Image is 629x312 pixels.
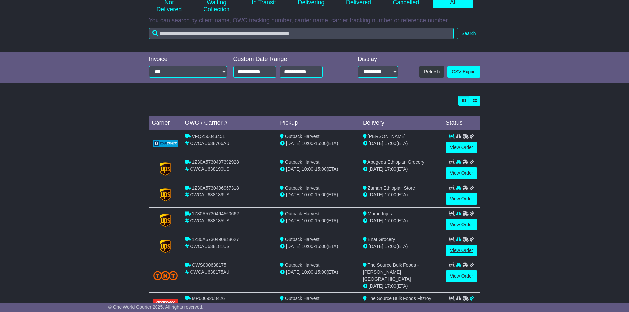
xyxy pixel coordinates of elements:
[363,283,440,290] div: (ETA)
[302,166,313,172] span: 10:00
[368,134,406,139] span: [PERSON_NAME]
[190,141,229,146] span: OWCAU638766AU
[285,211,319,216] span: Outback Harvest
[302,192,313,197] span: 10:00
[280,191,357,198] div: - (ETA)
[363,166,440,173] div: (ETA)
[280,140,357,147] div: - (ETA)
[286,218,300,223] span: [DATE]
[149,17,480,24] p: You can search by client name, OWC tracking number, carrier name, carrier tracking number or refe...
[368,211,394,216] span: Mame Injera
[280,217,357,224] div: - (ETA)
[192,185,239,191] span: 1Z30A5730496967318
[315,218,327,223] span: 15:00
[192,262,226,268] span: OWS000638175
[367,159,424,165] span: Abugeda Ethiopian Grocery
[190,269,229,275] span: OWCAU638175AU
[443,116,480,130] td: Status
[149,116,182,130] td: Carrier
[190,218,229,223] span: OWCAU638185US
[280,302,357,309] div: - (ETA)
[160,162,171,176] img: GetCarrierServiceLogo
[286,166,300,172] span: [DATE]
[369,283,383,289] span: [DATE]
[286,244,300,249] span: [DATE]
[192,296,225,301] span: MP0069268426
[302,141,313,146] span: 10:00
[190,192,229,197] span: OWCAU638189US
[192,211,239,216] span: 1Z30A5730494560662
[385,166,396,172] span: 17:00
[368,296,431,301] span: The Source Bulk Foods Fitzroy
[446,167,477,179] a: View Order
[363,302,440,309] div: (ETA)
[285,185,319,191] span: Outback Harvest
[149,56,227,63] div: Invoice
[160,214,171,227] img: GetCarrierServiceLogo
[285,159,319,165] span: Outback Harvest
[446,142,477,153] a: View Order
[385,283,396,289] span: 17:00
[447,66,480,78] a: CSV Export
[315,244,327,249] span: 15:00
[369,218,383,223] span: [DATE]
[277,116,360,130] td: Pickup
[233,56,339,63] div: Custom Date Range
[369,192,383,197] span: [DATE]
[192,159,239,165] span: 1Z30A5730497392928
[153,271,178,280] img: TNT_Domestic.png
[446,219,477,230] a: View Order
[153,299,178,311] img: Aramex.png
[160,240,171,253] img: GetCarrierServiceLogo
[368,237,395,242] span: Enat Grocery
[192,237,239,242] span: 1Z30A5730490848627
[385,192,396,197] span: 17:00
[160,188,171,201] img: GetCarrierServiceLogo
[358,56,398,63] div: Display
[280,243,357,250] div: - (ETA)
[368,185,415,191] span: Zaman Ethiopian Store
[285,296,319,301] span: Outback Harvest
[419,66,444,78] button: Refresh
[363,243,440,250] div: (ETA)
[280,166,357,173] div: - (ETA)
[363,262,419,282] span: The Source Bulk Foods - [PERSON_NAME][GEOGRAPHIC_DATA]
[108,304,204,310] span: © One World Courier 2025. All rights reserved.
[363,191,440,198] div: (ETA)
[446,270,477,282] a: View Order
[369,141,383,146] span: [DATE]
[286,269,300,275] span: [DATE]
[457,28,480,39] button: Search
[190,244,229,249] span: OWCAU638181US
[302,218,313,223] span: 10:00
[182,116,277,130] td: OWC / Carrier #
[315,192,327,197] span: 15:00
[369,244,383,249] span: [DATE]
[385,141,396,146] span: 17:00
[446,193,477,205] a: View Order
[315,141,327,146] span: 15:00
[190,166,229,172] span: OWCAU638190US
[363,140,440,147] div: (ETA)
[285,237,319,242] span: Outback Harvest
[153,140,178,147] img: GetCarrierServiceLogo
[302,244,313,249] span: 10:00
[315,269,327,275] span: 15:00
[286,141,300,146] span: [DATE]
[360,116,443,130] td: Delivery
[363,217,440,224] div: (ETA)
[385,244,396,249] span: 17:00
[286,192,300,197] span: [DATE]
[385,218,396,223] span: 17:00
[369,166,383,172] span: [DATE]
[285,134,319,139] span: Outback Harvest
[446,245,477,256] a: View Order
[285,262,319,268] span: Outback Harvest
[280,269,357,276] div: - (ETA)
[302,269,313,275] span: 10:00
[315,166,327,172] span: 15:00
[192,134,225,139] span: VFQZ50043451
